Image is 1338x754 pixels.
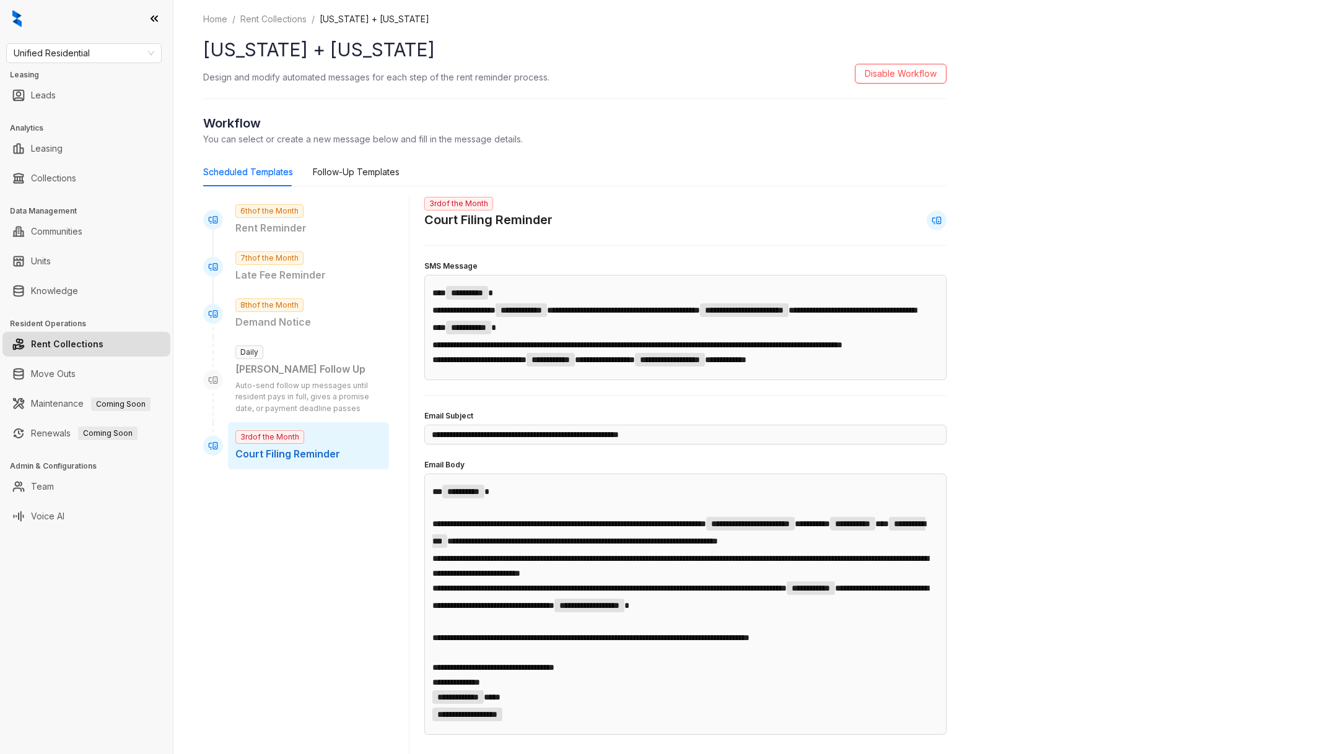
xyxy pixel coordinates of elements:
[235,430,304,444] span: 3rd of the Month
[10,123,173,134] h3: Analytics
[31,249,51,274] a: Units
[855,64,947,84] button: Disable Workflow
[31,362,76,386] a: Move Outs
[320,12,429,26] li: [US_STATE] + [US_STATE]
[2,332,170,357] li: Rent Collections
[235,267,382,283] p: Late Fee Reminder
[31,166,76,191] a: Collections
[203,36,947,64] h1: [US_STATE] + [US_STATE]
[2,279,170,303] li: Knowledge
[424,261,947,272] h4: SMS Message
[2,362,170,386] li: Move Outs
[2,166,170,191] li: Collections
[31,279,78,303] a: Knowledge
[235,298,304,312] span: 8th of the Month
[10,461,173,472] h3: Admin & Configurations
[31,421,138,446] a: RenewalsComing Soon
[203,132,947,145] p: You can select or create a new message below and fill in the message details.
[31,136,63,161] a: Leasing
[78,427,138,440] span: Coming Soon
[31,474,54,499] a: Team
[424,210,553,230] h2: Court Filing Reminder
[203,114,947,132] h2: Workflow
[238,12,309,26] a: Rent Collections
[235,220,382,236] p: Rent Reminder
[10,318,173,329] h3: Resident Operations
[203,71,549,84] p: Design and modify automated messages for each step of the rent reminder process.
[424,410,947,422] h4: Email Subject
[91,397,151,411] span: Coming Soon
[2,249,170,274] li: Units
[235,380,382,415] p: Auto-send follow up messages until resident pays in full, gives a promise date, or payment deadli...
[203,165,293,179] div: Scheduled Templates
[2,504,170,529] li: Voice AI
[235,345,263,359] span: Daily
[31,332,103,357] a: Rent Collections
[313,165,400,179] div: Follow-Up Templates
[2,136,170,161] li: Leasing
[31,219,82,244] a: Communities
[2,219,170,244] li: Communities
[31,83,56,108] a: Leads
[31,504,64,529] a: Voice AI
[865,67,937,80] span: Disable Workflow
[2,421,170,446] li: Renewals
[235,446,382,462] p: Court Filing Reminder
[12,10,22,27] img: logo
[232,12,235,26] li: /
[201,12,230,26] a: Home
[312,12,315,26] li: /
[235,251,304,265] span: 7th of the Month
[235,362,382,377] div: [PERSON_NAME] Follow Up
[2,474,170,499] li: Team
[10,206,173,217] h3: Data Management
[10,69,173,80] h3: Leasing
[424,459,947,471] h4: Email Body
[235,204,304,218] span: 6th of the Month
[2,391,170,416] li: Maintenance
[2,83,170,108] li: Leads
[14,44,154,63] span: Unified Residential
[424,197,493,210] span: 3rd of the Month
[235,314,382,330] p: Demand Notice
